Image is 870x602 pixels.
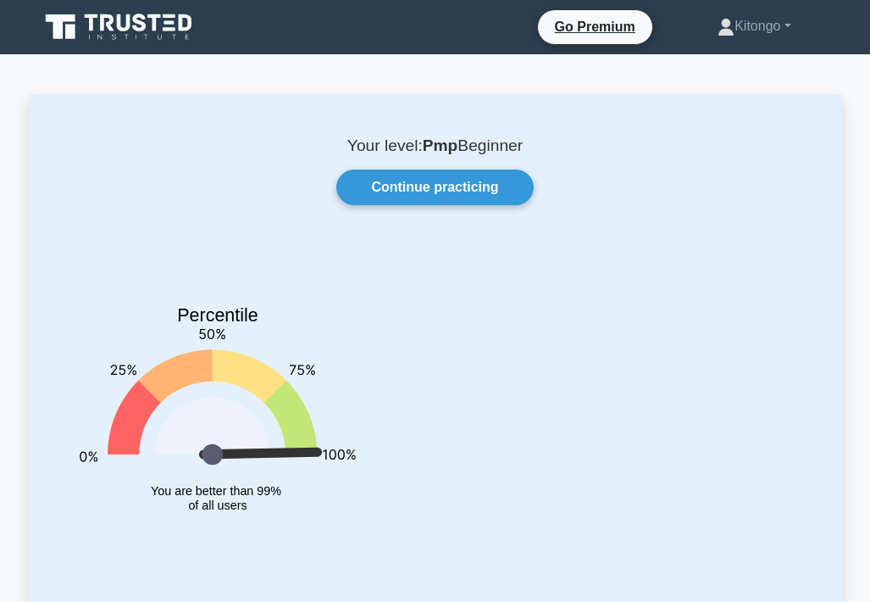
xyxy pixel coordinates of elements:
[545,16,646,37] a: Go Premium
[69,136,801,156] p: Your level: Beginner
[177,305,258,326] text: Percentile
[188,499,247,513] tspan: of all users
[677,9,831,43] a: Kitongo
[423,137,458,154] b: Pmp
[336,170,533,205] a: Continue practicing
[151,484,281,498] tspan: You are better than 99%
